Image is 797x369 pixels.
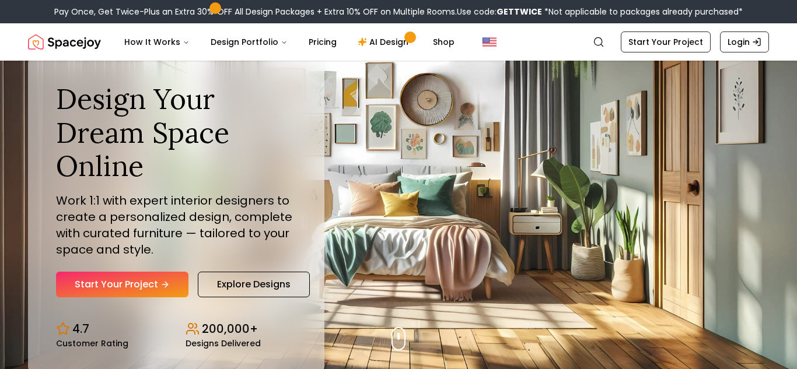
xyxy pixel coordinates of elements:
p: Work 1:1 with expert interior designers to create a personalized design, complete with curated fu... [56,192,296,258]
a: Start Your Project [56,272,188,297]
p: 4.7 [72,321,89,337]
button: How It Works [115,30,199,54]
span: Use code: [457,6,542,17]
img: United States [483,35,497,49]
img: Spacejoy Logo [28,30,101,54]
div: Pay Once, Get Twice-Plus an Extra 30% OFF All Design Packages + Extra 10% OFF on Multiple Rooms. [54,6,743,17]
a: Spacejoy [28,30,101,54]
h1: Design Your Dream Space Online [56,82,296,183]
b: GETTWICE [497,6,542,17]
small: Customer Rating [56,339,128,347]
a: Shop [424,30,464,54]
small: Designs Delivered [186,339,261,347]
nav: Global [28,23,769,61]
a: Login [720,31,769,52]
a: Pricing [299,30,346,54]
a: AI Design [348,30,421,54]
button: Design Portfolio [201,30,297,54]
p: 200,000+ [202,321,258,337]
a: Start Your Project [621,31,711,52]
div: Design stats [56,311,296,347]
nav: Main [115,30,464,54]
a: Explore Designs [198,272,310,297]
span: *Not applicable to packages already purchased* [542,6,743,17]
